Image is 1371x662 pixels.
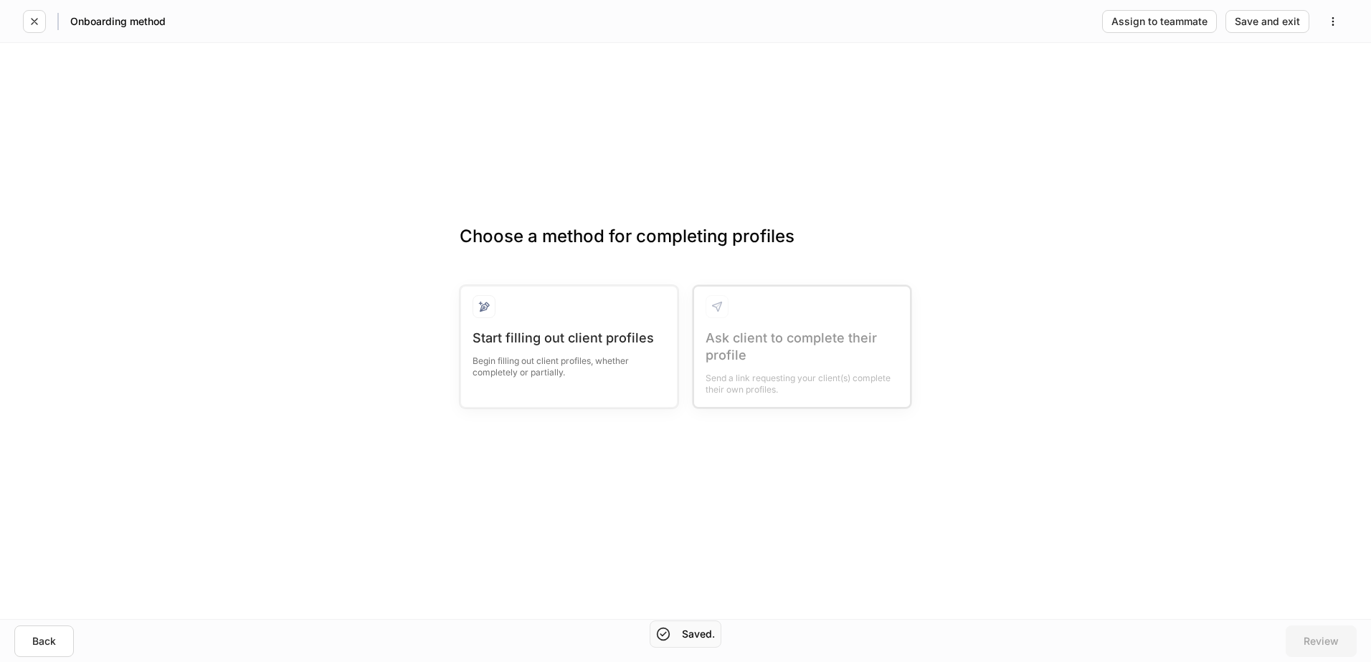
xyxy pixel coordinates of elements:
button: Back [14,625,74,657]
h3: Choose a method for completing profiles [460,225,911,271]
h5: Onboarding method [70,14,166,29]
button: Assign to teammate [1102,10,1217,33]
button: Save and exit [1225,10,1309,33]
div: Begin filling out client profiles, whether completely or partially. [473,347,665,378]
h5: Saved. [682,627,715,641]
div: Save and exit [1235,16,1300,27]
div: Start filling out client profiles [473,330,665,347]
div: Back [32,636,56,646]
div: Assign to teammate [1111,16,1208,27]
